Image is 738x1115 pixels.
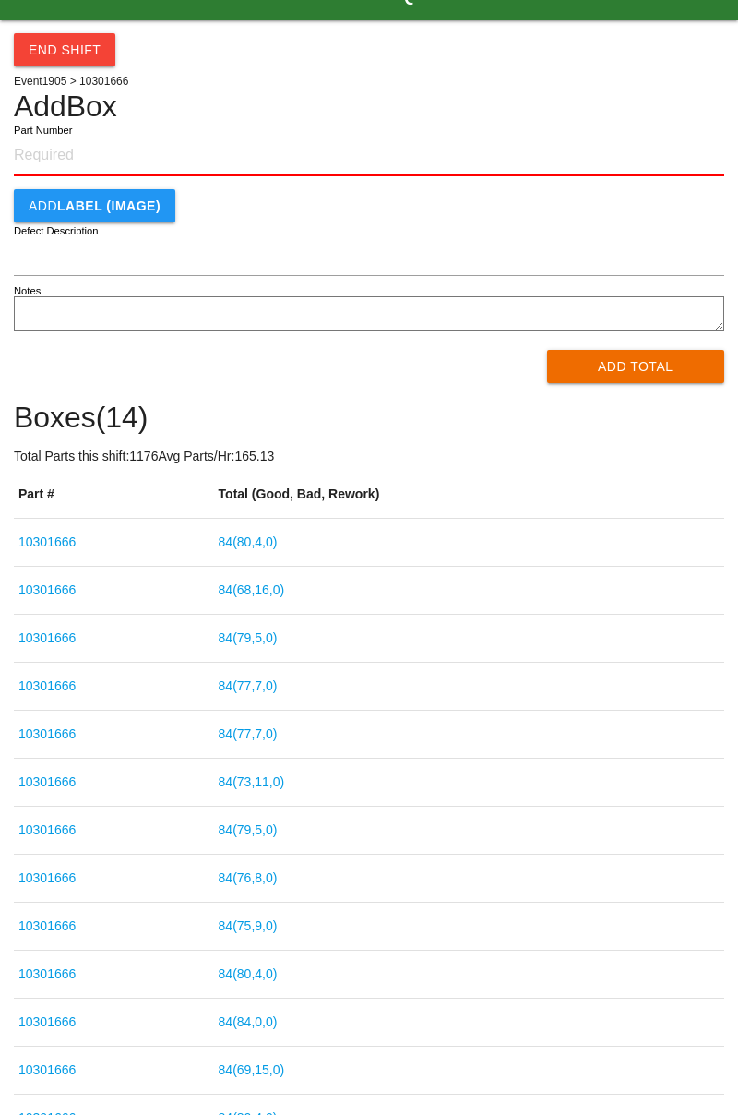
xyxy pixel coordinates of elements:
[14,75,128,88] span: Event 1905 > 10301666
[18,582,76,597] a: 10301666
[14,33,115,66] button: End Shift
[18,918,76,933] a: 10301666
[18,1062,76,1077] a: 10301666
[14,223,99,239] label: Defect Description
[219,726,278,741] a: 84(77,7,0)
[14,90,724,123] h4: Add Box
[18,966,76,981] a: 10301666
[18,870,76,885] a: 10301666
[547,350,725,383] button: Add Total
[14,123,72,138] label: Part Number
[219,1062,285,1077] a: 84(69,15,0)
[18,774,76,789] a: 10301666
[219,678,278,693] a: 84(77,7,0)
[18,726,76,741] a: 10301666
[219,582,285,597] a: 84(68,16,0)
[14,471,214,519] th: Part #
[219,918,278,933] a: 84(75,9,0)
[14,283,41,299] label: Notes
[18,630,76,645] a: 10301666
[219,870,278,885] a: 84(76,8,0)
[14,136,724,176] input: Required
[219,1014,278,1029] a: 84(84,0,0)
[14,189,175,222] button: AddLABEL (IMAGE)
[18,534,76,549] a: 10301666
[219,966,278,981] a: 84(80,4,0)
[18,678,76,693] a: 10301666
[219,534,278,549] a: 84(80,4,0)
[219,630,278,645] a: 84(79,5,0)
[219,822,278,837] a: 84(79,5,0)
[57,198,161,213] b: LABEL (IMAGE)
[219,774,285,789] a: 84(73,11,0)
[18,822,76,837] a: 10301666
[214,471,724,519] th: Total (Good, Bad, Rework)
[18,1014,76,1029] a: 10301666
[14,447,724,466] p: Total Parts this shift: 1176 Avg Parts/Hr: 165.13
[14,402,724,434] h4: Boxes ( 14 )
